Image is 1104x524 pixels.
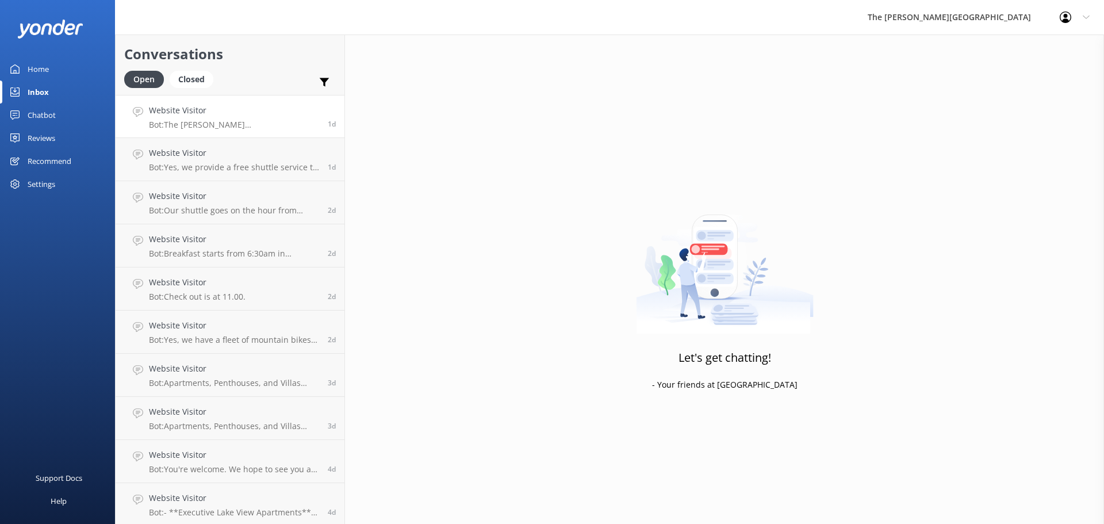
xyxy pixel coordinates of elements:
[28,127,55,150] div: Reviews
[170,71,213,88] div: Closed
[17,20,83,39] img: yonder-white-logo.png
[124,72,170,85] a: Open
[28,150,71,173] div: Recommend
[28,81,49,104] div: Inbox
[328,421,336,431] span: Sep 04 2025 03:52pm (UTC +12:00) Pacific/Auckland
[116,397,344,440] a: Website VisitorBot:Apartments, Penthouses, and Villas have washing machines and dryers. There is ...
[328,464,336,474] span: Sep 04 2025 01:34am (UTC +12:00) Pacific/Auckland
[328,335,336,345] span: Sep 05 2025 11:06am (UTC +12:00) Pacific/Auckland
[328,162,336,172] span: Sep 06 2025 02:49pm (UTC +12:00) Pacific/Auckland
[116,138,344,181] a: Website VisitorBot:Yes, we provide a free shuttle service to town. It departs on the hour from 8:...
[328,378,336,388] span: Sep 04 2025 04:13pm (UTC +12:00) Pacific/Auckland
[28,173,55,196] div: Settings
[678,349,771,367] h3: Let's get chatting!
[149,406,319,418] h4: Website Visitor
[149,162,319,173] p: Bot: Yes, we provide a free shuttle service to town. It departs on the hour from 8:00am and retur...
[28,104,56,127] div: Chatbot
[116,181,344,224] a: Website VisitorBot:Our shuttle goes on the hour from 8:00am, returning at 15 minutes past the hou...
[149,120,319,130] p: Bot: The [PERSON_NAME][GEOGRAPHIC_DATA] offers a variety of holiday packages tailored to differen...
[116,311,344,354] a: Website VisitorBot:Yes, we have a fleet of mountain bikes available for rent, perfect for explori...
[328,507,336,517] span: Sep 03 2025 10:08pm (UTC +12:00) Pacific/Auckland
[149,190,319,202] h4: Website Visitor
[328,119,336,129] span: Sep 06 2025 09:40pm (UTC +12:00) Pacific/Auckland
[116,440,344,483] a: Website VisitorBot:You're welcome. We hope to see you at The [PERSON_NAME][GEOGRAPHIC_DATA] soon!4d
[149,492,319,504] h4: Website Visitor
[328,248,336,258] span: Sep 05 2025 10:38pm (UTC +12:00) Pacific/Auckland
[149,248,319,259] p: Bot: Breakfast starts from 6:30am in Summer and Spring and from 7:00am in Autumn and Winter.
[124,71,164,88] div: Open
[116,267,344,311] a: Website VisitorBot:Check out is at 11.00.2d
[116,354,344,397] a: Website VisitorBot:Apartments, Penthouses, and Villas have washing machines and dryers. Additiona...
[149,464,319,475] p: Bot: You're welcome. We hope to see you at The [PERSON_NAME][GEOGRAPHIC_DATA] soon!
[170,72,219,85] a: Closed
[116,224,344,267] a: Website VisitorBot:Breakfast starts from 6:30am in Summer and Spring and from 7:00am in Autumn an...
[149,319,319,332] h4: Website Visitor
[28,58,49,81] div: Home
[149,449,319,461] h4: Website Visitor
[36,466,82,489] div: Support Docs
[328,205,336,215] span: Sep 05 2025 11:59pm (UTC +12:00) Pacific/Auckland
[116,95,344,138] a: Website VisitorBot:The [PERSON_NAME][GEOGRAPHIC_DATA] offers a variety of holiday packages tailor...
[636,190,814,334] img: artwork of a man stealing a conversation from at giant smartphone
[149,362,319,375] h4: Website Visitor
[149,276,246,289] h4: Website Visitor
[149,335,319,345] p: Bot: Yes, we have a fleet of mountain bikes available for rent, perfect for exploring [GEOGRAPHIC...
[149,292,246,302] p: Bot: Check out is at 11.00.
[149,147,319,159] h4: Website Visitor
[149,378,319,388] p: Bot: Apartments, Penthouses, and Villas have washing machines and dryers. Additionally, there is ...
[51,489,67,512] div: Help
[652,378,798,391] p: - Your friends at [GEOGRAPHIC_DATA]
[149,104,319,117] h4: Website Visitor
[149,421,319,431] p: Bot: Apartments, Penthouses, and Villas have washing machines and dryers. There is also a public ...
[149,233,319,246] h4: Website Visitor
[149,507,319,518] p: Bot: - **Executive Lake View Apartments**: These apartments offer luxurious amenities such as spa...
[328,292,336,301] span: Sep 05 2025 02:49pm (UTC +12:00) Pacific/Auckland
[149,205,319,216] p: Bot: Our shuttle goes on the hour from 8:00am, returning at 15 minutes past the hour until 10:15p...
[124,43,336,65] h2: Conversations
